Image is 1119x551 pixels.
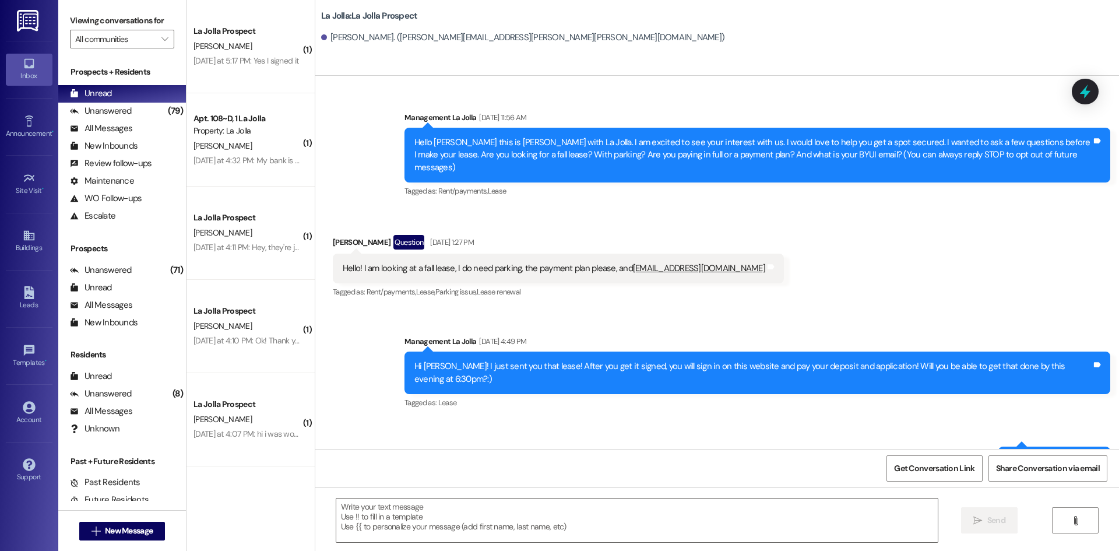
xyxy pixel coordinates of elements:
div: All Messages [70,122,132,135]
div: La Jolla Prospect [193,25,301,37]
div: Unknown [70,423,119,435]
a: Support [6,455,52,486]
div: Unanswered [70,388,132,400]
div: New Inbounds [70,317,138,329]
i:  [92,527,100,536]
a: [EMAIL_ADDRESS][DOMAIN_NAME] [633,262,765,274]
div: Unanswered [70,105,132,117]
span: [PERSON_NAME] [193,227,252,238]
button: New Message [79,522,166,541]
input: All communities [75,30,156,48]
div: WO Follow-ups [70,192,142,205]
div: [DATE] at 4:11 PM: Hey, they're just waiting for his request. They said they will get it changed ... [193,242,814,252]
span: Rent/payments , [367,287,416,297]
div: Unanswered [70,264,132,276]
span: • [45,357,47,365]
a: Site Visit • [6,169,52,200]
div: Management La Jolla [404,335,1110,352]
div: La Jolla Prospect [193,305,301,317]
span: Rent/payments , [438,186,488,196]
span: Lease [438,398,457,408]
div: Management La Jolla [404,111,1110,128]
div: Unread [70,87,112,100]
div: [DATE] at 4:32 PM: My bank is not able to cancel the payment so that will not be possible. Thank ... [193,155,557,166]
div: Question [393,235,424,250]
div: La Jolla Prospect [193,212,301,224]
b: La Jolla: La Jolla Prospect [321,10,418,22]
div: All Messages [70,299,132,311]
div: (71) [167,261,186,279]
span: [PERSON_NAME] [193,141,252,151]
div: [PERSON_NAME] [333,235,784,254]
span: [PERSON_NAME] [193,41,252,51]
i:  [973,516,982,525]
span: New Message [105,525,153,537]
span: Share Conversation via email [996,462,1100,475]
div: La Jolla Prospect [193,398,301,410]
div: Unread [70,282,112,294]
span: [PERSON_NAME] [193,414,252,424]
a: Account [6,398,52,429]
a: Templates • [6,341,52,372]
div: [DATE] at 4:07 PM: hi i was wondering what my mailing address would be and if i can start sending... [193,429,615,439]
div: [DATE] at 4:10 PM: Ok! Thank you! [193,335,305,346]
div: Past Residents [70,476,140,489]
button: Share Conversation via email [988,455,1107,482]
div: (8) [170,385,186,403]
button: Send [961,507,1018,534]
i:  [161,34,168,44]
div: Prospects [58,243,186,255]
div: Maintenance [70,175,134,187]
div: [PERSON_NAME]. ([PERSON_NAME][EMAIL_ADDRESS][PERSON_NAME][PERSON_NAME][DOMAIN_NAME]) [321,31,724,44]
div: Tagged as: [333,283,784,300]
div: (79) [165,102,186,120]
div: [DATE] 1:27 PM [427,236,474,248]
div: Review follow-ups [70,157,152,170]
span: [PERSON_NAME] [193,321,252,331]
div: Tagged as: [404,394,1110,411]
div: Hello! I am looking at a fall lease, I do need parking, the payment plan please, and [343,262,765,275]
div: Prospects + Residents [58,66,186,78]
span: Lease renewal [477,287,521,297]
a: Inbox [6,54,52,85]
img: ResiDesk Logo [17,10,41,31]
span: Parking issue , [435,287,477,297]
i:  [1071,516,1080,525]
div: Escalate [70,210,115,222]
div: Property: La Jolla [193,125,301,137]
div: [DATE] 11:56 AM [476,111,526,124]
a: Leads [6,283,52,314]
span: Get Conversation Link [894,462,974,475]
span: • [52,128,54,136]
button: Get Conversation Link [886,455,982,482]
div: Tagged as: [404,183,1110,199]
label: Viewing conversations for [70,12,174,30]
div: [DATE] 4:49 PM [476,335,526,348]
div: Hi [PERSON_NAME]! I just sent you that lease! After you get it signed, you will sign in on this w... [414,360,1092,385]
span: Lease [488,186,506,196]
div: Unread [70,370,112,382]
div: Residents [58,349,186,361]
div: Apt. 108~D, 1 La Jolla [193,113,301,125]
div: Future Residents [70,494,149,506]
div: [DATE] at 5:17 PM: Yes I signed it [193,55,298,66]
span: • [42,185,44,193]
div: Hello [PERSON_NAME] this is [PERSON_NAME] with La Jolla. I am excited to see your interest with u... [414,136,1092,174]
div: All Messages [70,405,132,417]
span: Lease , [416,287,435,297]
div: Past + Future Residents [58,455,186,468]
span: Send [987,514,1005,527]
a: Buildings [6,226,52,257]
div: New Inbounds [70,140,138,152]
